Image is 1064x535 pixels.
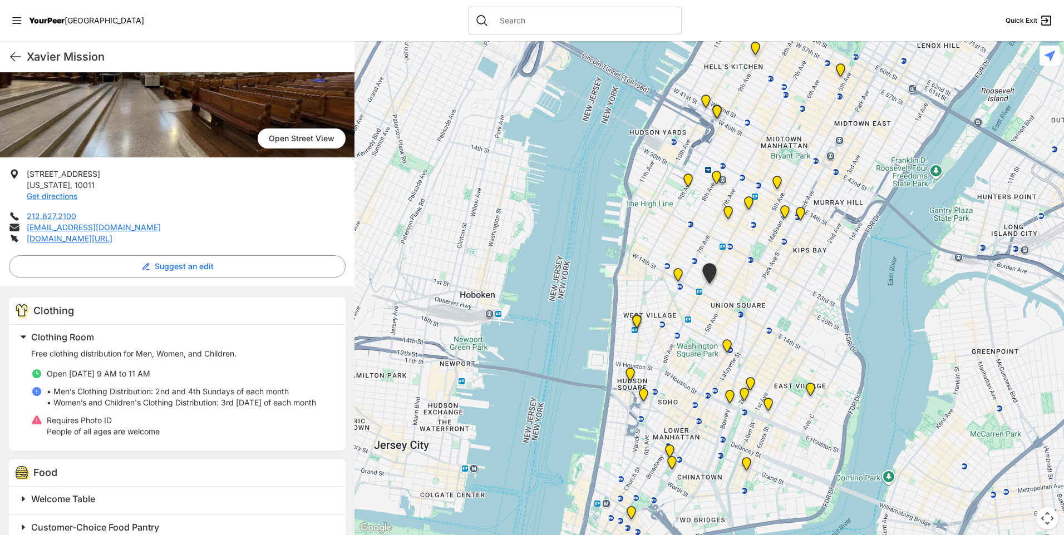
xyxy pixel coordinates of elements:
div: Mainchance Adult Drop-in Center [794,207,807,225]
a: 212.627.2100 [27,211,76,221]
a: YourPeer[GEOGRAPHIC_DATA] [29,17,144,24]
p: Free clothing distribution for Men, Women, and Children. [31,348,332,359]
div: New Location, Headquarters [721,206,735,224]
button: Map camera controls [1036,507,1058,529]
a: [DOMAIN_NAME][URL] [27,234,112,243]
span: Customer-Choice Food Pantry [31,522,159,533]
div: Manhattan Criminal Court [665,456,679,474]
span: , [70,180,72,190]
div: Metro Baptist Church [710,105,724,122]
div: Church of the Village [671,268,685,286]
div: Greenwich Village [630,315,644,333]
div: 9th Avenue Drop-in Center [748,42,762,60]
span: Quick Exit [1006,16,1037,25]
div: Art and Acceptance LGBTQIA2S+ Program [630,314,644,332]
a: Quick Exit [1006,14,1053,27]
div: Maryhouse [743,377,757,395]
button: Suggest an edit [9,255,346,278]
div: Manhattan [804,383,817,400]
span: Open [DATE] 9 AM to 11 AM [47,369,150,378]
div: St. Joseph House [737,388,751,405]
a: Open this area in Google Maps (opens a new window) [357,521,394,535]
a: [EMAIL_ADDRESS][DOMAIN_NAME] [27,222,161,232]
div: University Community Social Services (UCSS) [761,398,775,415]
p: • Men’s Clothing Distribution: 2nd and 4th Sundays of each month • Women’s and Children's Clothin... [47,386,316,408]
div: Harvey Milk High School [720,339,734,357]
div: Headquarters [742,196,756,214]
div: Antonio Olivieri Drop-in Center [710,171,723,189]
span: 10011 [75,180,95,190]
div: Back of the Church [700,263,719,288]
div: Lower East Side Youth Drop-in Center. Yellow doors with grey buzzer on the right [740,457,753,475]
span: Food [33,467,57,478]
div: Main Office [624,506,638,524]
span: Suggest an edit [155,261,214,272]
span: Clothing [33,305,74,316]
span: Clothing Room [31,331,94,343]
div: New York [699,95,713,112]
span: YourPeer [29,16,65,25]
input: Search [493,15,674,26]
span: [US_STATE] [27,180,70,190]
span: Open Street View [258,128,346,148]
a: Get directions [27,191,77,201]
span: [GEOGRAPHIC_DATA] [65,16,144,25]
h1: Xavier Mission [27,49,346,65]
p: Requires Photo ID [47,415,160,426]
span: [STREET_ADDRESS] [27,169,100,179]
div: Main Location, SoHo, DYCD Youth Drop-in Center [637,388,651,406]
div: Bowery Campus [723,390,737,408]
div: Metro Baptist Church [710,105,724,123]
div: Tribeca Campus/New York City Rescue Mission [663,444,677,462]
img: Google [357,521,394,535]
div: Greater New York City [778,205,792,223]
span: People of all ages are welcome [47,427,160,436]
span: Welcome Table [31,493,95,504]
div: Chelsea [681,174,695,191]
